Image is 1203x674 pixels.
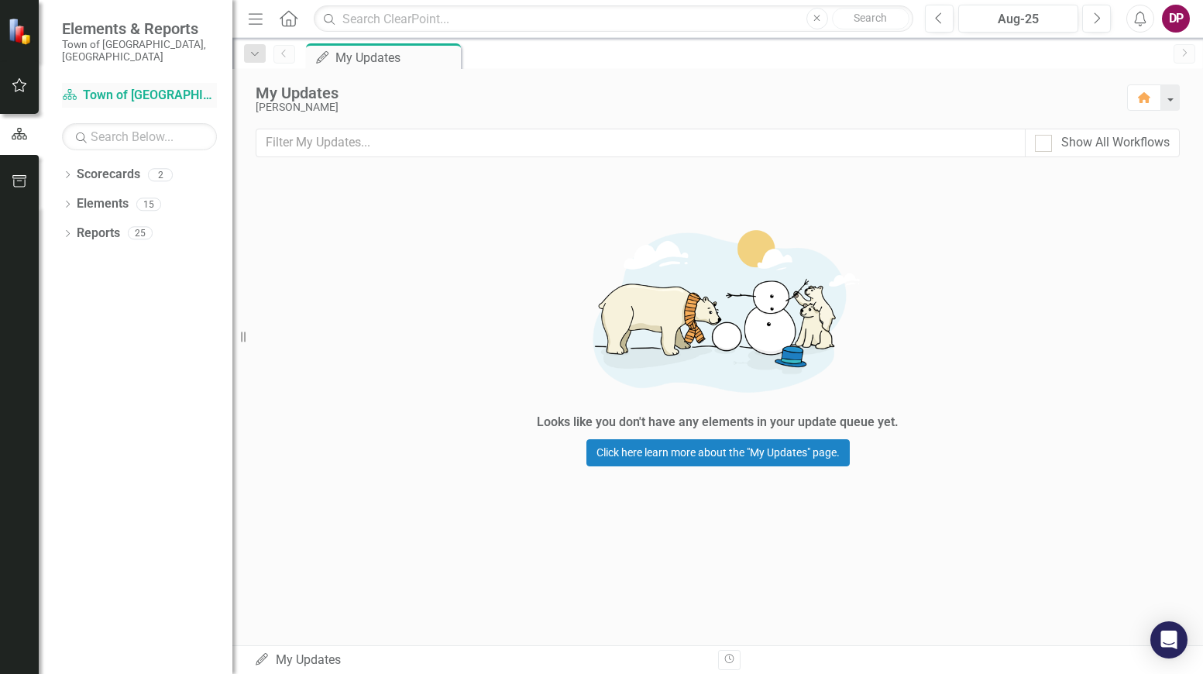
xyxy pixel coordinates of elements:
[537,414,899,432] div: Looks like you don't have any elements in your update queue yet.
[148,168,173,181] div: 2
[256,129,1026,157] input: Filter My Updates...
[832,8,909,29] button: Search
[486,210,950,411] img: Getting started
[77,195,129,213] a: Elements
[62,123,217,150] input: Search Below...
[314,5,913,33] input: Search ClearPoint...
[62,87,217,105] a: Town of [GEOGRAPHIC_DATA]
[586,439,850,466] a: Click here learn more about the "My Updates" page.
[335,48,457,67] div: My Updates
[854,12,887,24] span: Search
[254,652,706,669] div: My Updates
[256,84,1112,101] div: My Updates
[77,225,120,242] a: Reports
[128,227,153,240] div: 25
[62,38,217,64] small: Town of [GEOGRAPHIC_DATA], [GEOGRAPHIC_DATA]
[8,17,35,44] img: ClearPoint Strategy
[77,166,140,184] a: Scorecards
[1150,621,1188,659] div: Open Intercom Messenger
[1061,134,1170,152] div: Show All Workflows
[256,101,1112,113] div: [PERSON_NAME]
[136,198,161,211] div: 15
[1162,5,1190,33] button: DP
[62,19,217,38] span: Elements & Reports
[964,10,1073,29] div: Aug-25
[958,5,1078,33] button: Aug-25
